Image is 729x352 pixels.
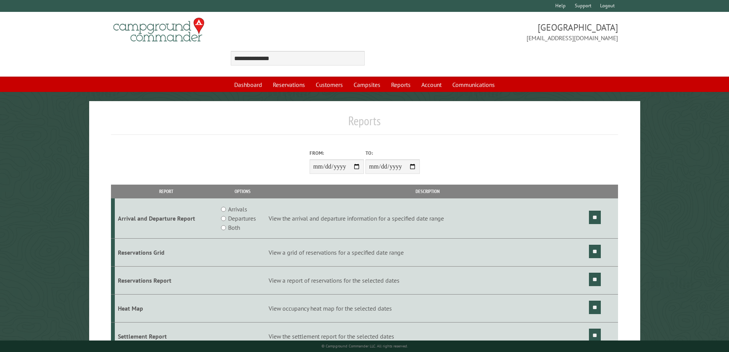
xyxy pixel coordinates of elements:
[115,239,218,267] td: Reservations Grid
[321,344,408,349] small: © Campground Commander LLC. All rights reserved.
[115,198,218,239] td: Arrival and Departure Report
[311,77,347,92] a: Customers
[115,322,218,350] td: Settlement Report
[267,267,588,295] td: View a report of reservations for the selected dates
[230,77,267,92] a: Dashboard
[115,185,218,198] th: Report
[310,149,364,157] label: From:
[217,185,267,198] th: Options
[349,77,385,92] a: Campsites
[111,113,618,134] h1: Reports
[268,77,310,92] a: Reservations
[267,322,588,350] td: View the settlement report for the selected dates
[228,205,247,214] label: Arrivals
[228,223,240,232] label: Both
[267,239,588,267] td: View a grid of reservations for a specified date range
[115,267,218,295] td: Reservations Report
[417,77,446,92] a: Account
[448,77,499,92] a: Communications
[228,214,256,223] label: Departures
[115,294,218,322] td: Heat Map
[111,15,207,45] img: Campground Commander
[365,149,420,157] label: To:
[365,21,618,43] span: [GEOGRAPHIC_DATA] [EMAIL_ADDRESS][DOMAIN_NAME]
[267,294,588,322] td: View occupancy heat map for the selected dates
[387,77,415,92] a: Reports
[267,185,588,198] th: Description
[267,198,588,239] td: View the arrival and departure information for a specified date range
